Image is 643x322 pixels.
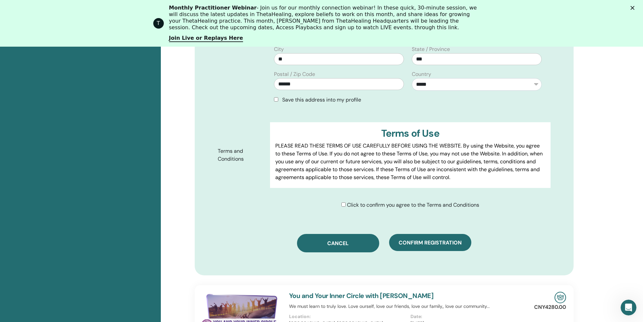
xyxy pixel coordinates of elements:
p: CNY4280.00 [534,303,566,311]
a: Join Live or Replays Here [169,35,243,42]
p: Location: [289,313,407,320]
button: Confirm registration [389,234,471,251]
span: Save this address into my profile [282,96,361,103]
a: You and Your Inner Circle with [PERSON_NAME] [289,291,434,300]
span: Cancel [327,240,349,247]
div: - Join us for our monthly connection webinar! In these quick, 30-minute session, we will discuss ... [169,5,480,31]
h3: Terms of Use [275,127,545,139]
label: Country [412,70,431,78]
span: Confirm registration [399,239,462,246]
p: PLEASE READ THESE TERMS OF USE CAREFULLY BEFORE USING THE WEBSITE. By using the Website, you agre... [275,142,545,181]
div: Profile image for ThetaHealing [153,18,164,29]
img: In-Person Seminar [555,292,566,303]
b: Monthly Practitioner Webinar [169,5,257,11]
p: We must learn to truly love. Love ourself, love our friends, love our family,, love our community... [289,303,532,310]
label: Postal / Zip Code [274,70,315,78]
p: Date: [410,313,528,320]
label: City [274,45,284,53]
iframe: Intercom live chat [621,300,636,315]
label: State / Province [412,45,450,53]
label: Terms and Conditions [213,145,270,165]
span: Click to confirm you agree to the Terms and Conditions [347,201,479,208]
div: 关闭 [631,6,637,10]
p: Lor IpsumDolorsi.ame Cons adipisci elits do eiusm tem incid, utl etdol, magnaali eni adminimve qu... [275,187,545,281]
button: Cancel [297,234,379,252]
